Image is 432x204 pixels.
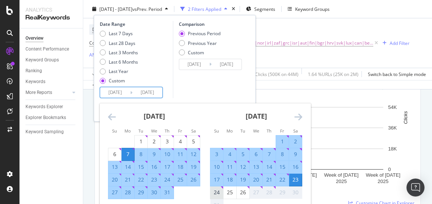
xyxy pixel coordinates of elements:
[138,128,143,134] small: Tu
[174,176,187,183] div: 25
[100,77,138,84] div: Custom
[388,104,397,110] text: 54K
[100,21,171,27] div: Date Range
[108,112,116,122] div: Move backward to switch to the previous month.
[263,148,276,161] td: Selected. Thursday, August 7, 2025
[108,163,121,171] div: 13
[390,40,409,46] div: Add Filter
[25,128,78,136] a: Keyword Sampling
[25,6,77,13] div: Analytics
[308,71,358,77] div: 1.64 % URLs ( 25K on 2M )
[161,150,174,158] div: 10
[108,173,121,186] td: Selected. Sunday, July 20, 2025
[237,148,250,161] td: Selected. Tuesday, August 5, 2025
[276,138,289,145] div: 1
[223,173,237,186] td: Selected. Monday, August 18, 2025
[148,186,161,199] td: Selected. Wednesday, July 30, 2025
[25,78,78,86] a: Keywords
[108,176,121,183] div: 20
[289,186,302,199] td: Not available. Saturday, August 30, 2025
[25,114,78,122] a: Explorer Bookmarks
[25,89,70,97] a: More Reports
[92,26,106,33] span: Device
[210,150,223,158] div: 3
[289,150,302,158] div: 9
[25,128,64,136] div: Keyword Sampling
[237,186,250,199] td: Choose Tuesday, August 26, 2025 as your check-out date. It’s available.
[25,56,78,64] a: Keyword Groups
[250,148,263,161] td: Selected. Wednesday, August 6, 2025
[148,176,160,183] div: 23
[280,128,284,134] small: Fr
[89,52,99,58] div: AND
[243,3,278,15] button: Segments
[223,189,236,196] div: 25
[109,68,128,74] div: Last Year
[289,163,302,171] div: 16
[388,146,397,152] text: 18K
[246,112,267,121] strong: [DATE]
[226,128,233,134] small: Mo
[148,163,160,171] div: 16
[148,150,160,158] div: 9
[161,189,174,196] div: 31
[237,173,250,186] td: Selected. Tuesday, August 19, 2025
[25,56,59,64] div: Keyword Groups
[237,189,249,196] div: 26
[179,59,209,70] input: Start Date
[263,173,276,186] td: Selected. Thursday, August 21, 2025
[187,138,200,145] div: 5
[121,186,135,199] td: Selected. Monday, July 28, 2025
[263,189,276,196] div: 28
[161,163,174,171] div: 17
[276,161,289,173] td: Selected. Friday, August 15, 2025
[100,40,138,46] div: Last 28 Days
[161,186,174,199] td: Selected. Thursday, July 31, 2025
[89,40,106,46] span: Country
[174,150,187,158] div: 11
[211,59,241,70] input: End Date
[100,49,138,55] div: Last 3 Months
[148,161,161,173] td: Selected. Wednesday, July 16, 2025
[135,135,148,148] td: Choose Tuesday, July 1, 2025 as your check-out date. It’s available.
[25,34,78,42] a: Overview
[148,135,161,148] td: Choose Wednesday, July 2, 2025 as your check-out date. It’s available.
[223,161,237,173] td: Selected. Monday, August 11, 2025
[263,186,276,199] td: Not available. Thursday, August 28, 2025
[177,3,230,15] button: 2 Filters Applied
[161,135,174,148] td: Choose Thursday, July 3, 2025 as your check-out date. It’s available.
[240,128,245,134] small: Tu
[289,173,302,186] td: Selected as end date. Saturday, August 23, 2025
[187,148,200,161] td: Selected. Saturday, July 12, 2025
[379,39,409,48] button: Add Filter
[250,176,262,183] div: 20
[276,150,289,158] div: 8
[210,186,223,199] td: Choose Sunday, August 24, 2025 as your check-out date. It’s available.
[282,172,317,178] text: Week of [DATE]
[276,135,289,148] td: Selected. Friday, August 1, 2025
[25,103,63,111] div: Keywords Explorer
[276,189,289,196] div: 29
[289,176,302,183] div: 23
[324,172,358,178] text: Week of [DATE]
[295,6,330,12] div: Keyword Groups
[25,114,66,122] div: Explorer Bookmarks
[174,135,187,148] td: Choose Friday, July 4, 2025 as your check-out date. It’s available.
[165,128,169,134] small: Th
[210,189,223,196] div: 24
[285,3,333,15] button: Keyword Groups
[25,67,78,75] a: Ranking
[25,89,52,97] div: More Reports
[241,71,298,77] div: 1.12 % Clicks ( 500K on 44M )
[148,148,161,161] td: Selected. Wednesday, July 9, 2025
[187,163,200,171] div: 19
[368,71,426,77] div: Switch back to Simple mode
[188,49,204,55] div: Custom
[108,150,121,158] div: 6
[289,138,302,145] div: 2
[161,138,174,145] div: 3
[388,167,391,172] text: 0
[210,148,223,161] td: Selected. Sunday, August 3, 2025
[289,189,302,196] div: 30
[121,189,134,196] div: 28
